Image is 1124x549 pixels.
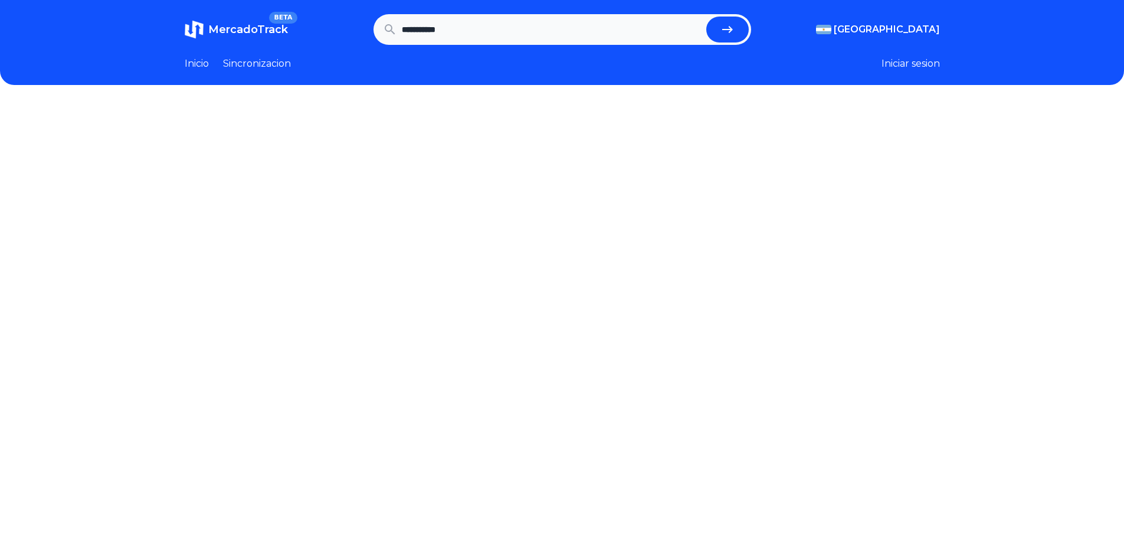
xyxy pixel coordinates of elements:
[185,57,209,71] a: Inicio
[269,12,297,24] span: BETA
[185,20,288,39] a: MercadoTrackBETA
[816,25,831,34] img: Argentina
[185,20,204,39] img: MercadoTrack
[834,22,940,37] span: [GEOGRAPHIC_DATA]
[208,23,288,36] span: MercadoTrack
[881,57,940,71] button: Iniciar sesion
[223,57,291,71] a: Sincronizacion
[816,22,940,37] button: [GEOGRAPHIC_DATA]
